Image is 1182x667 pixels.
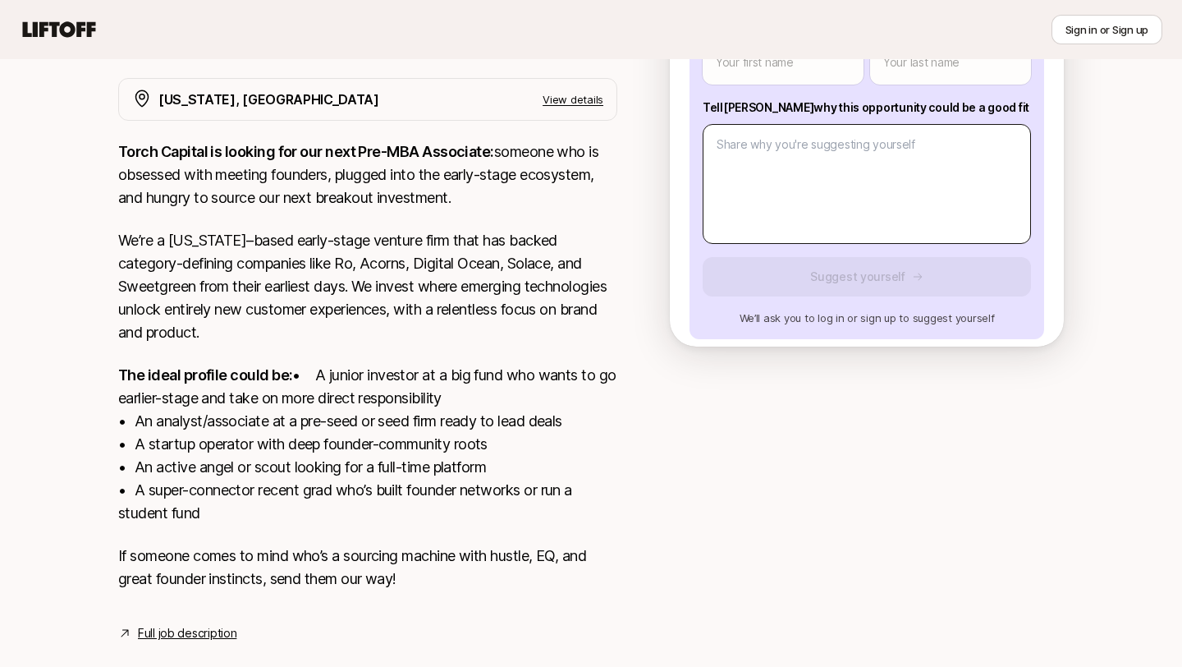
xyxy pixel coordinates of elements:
p: • A junior investor at a big fund who wants to go earlier-stage and take on more direct responsib... [118,364,617,525]
strong: Torch Capital is looking for our next Pre-MBA Associate: [118,143,494,160]
p: Tell [PERSON_NAME] why this opportunity could be a good fit [703,98,1031,117]
a: Full job description [138,623,236,643]
p: someone who is obsessed with meeting founders, plugged into the early-stage ecosystem, and hungry... [118,140,617,209]
p: [US_STATE], [GEOGRAPHIC_DATA] [158,89,379,110]
p: We’ll ask you to log in or sign up to suggest yourself [703,310,1031,326]
button: Sign in or Sign up [1051,15,1162,44]
p: View details [543,91,603,108]
p: If someone comes to mind who’s a sourcing machine with hustle, EQ, and great founder instincts, s... [118,545,617,591]
strong: The ideal profile could be: [118,366,292,384]
p: We’re a [US_STATE]–based early-stage venture firm that has backed category-defining companies lik... [118,229,617,344]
